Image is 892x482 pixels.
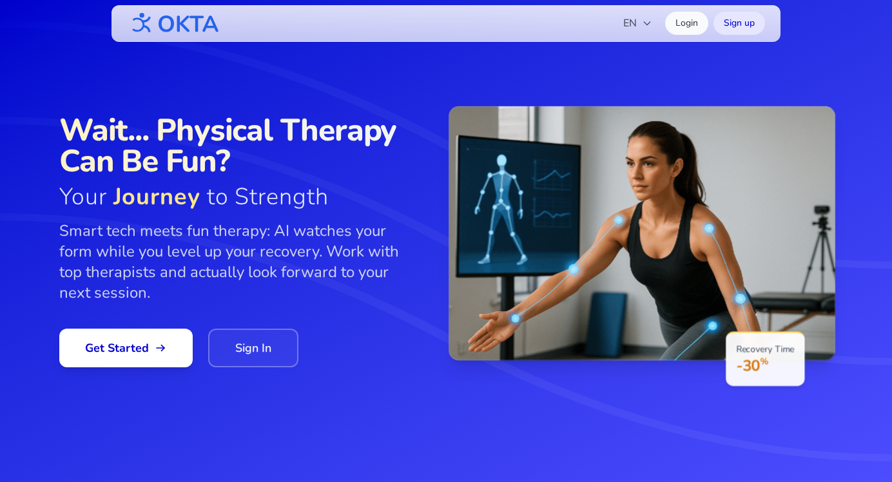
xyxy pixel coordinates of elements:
[59,329,193,367] a: Get Started
[623,15,652,31] span: EN
[713,12,765,35] a: Sign up
[616,10,660,36] button: EN
[85,339,167,357] span: Get Started
[59,220,420,303] p: Smart tech meets fun therapy: AI watches your form while you level up your recovery. Work with to...
[59,115,420,177] span: Wait... Physical Therapy Can Be Fun?
[760,356,768,368] span: %
[113,181,200,213] span: Journey
[736,356,795,376] p: -30
[127,6,220,40] img: OKTA logo
[665,12,708,35] a: Login
[59,184,420,210] span: Your to Strength
[208,329,298,367] a: Sign In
